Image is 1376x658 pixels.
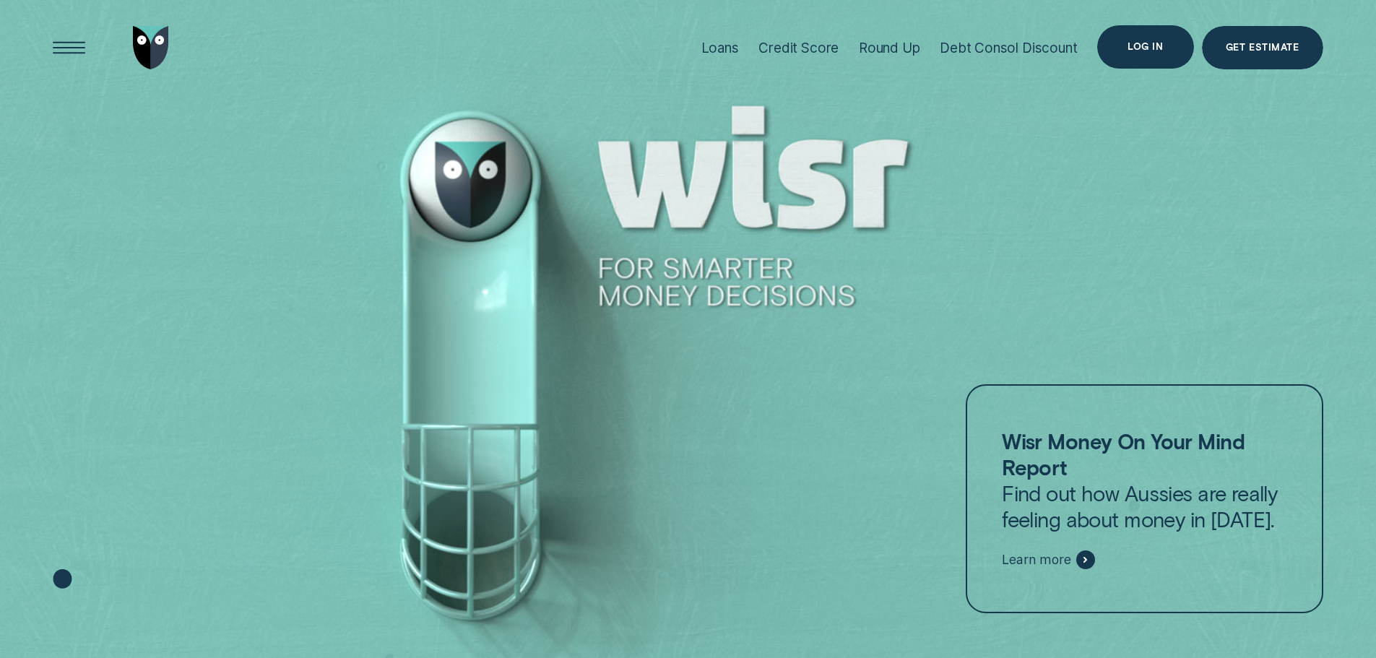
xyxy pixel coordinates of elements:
div: Loans [701,40,739,56]
button: Log in [1097,25,1193,69]
div: Credit Score [758,40,839,56]
div: Round Up [859,40,920,56]
strong: Wisr Money On Your Mind Report [1002,428,1245,480]
a: Get Estimate [1202,26,1323,69]
span: Learn more [1002,552,1070,568]
button: Open Menu [48,26,91,69]
div: Log in [1128,43,1163,51]
p: Find out how Aussies are really feeling about money in [DATE]. [1002,428,1286,532]
div: Debt Consol Discount [940,40,1077,56]
img: Wisr [133,26,169,69]
a: Wisr Money On Your Mind ReportFind out how Aussies are really feeling about money in [DATE].Learn... [966,384,1323,614]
